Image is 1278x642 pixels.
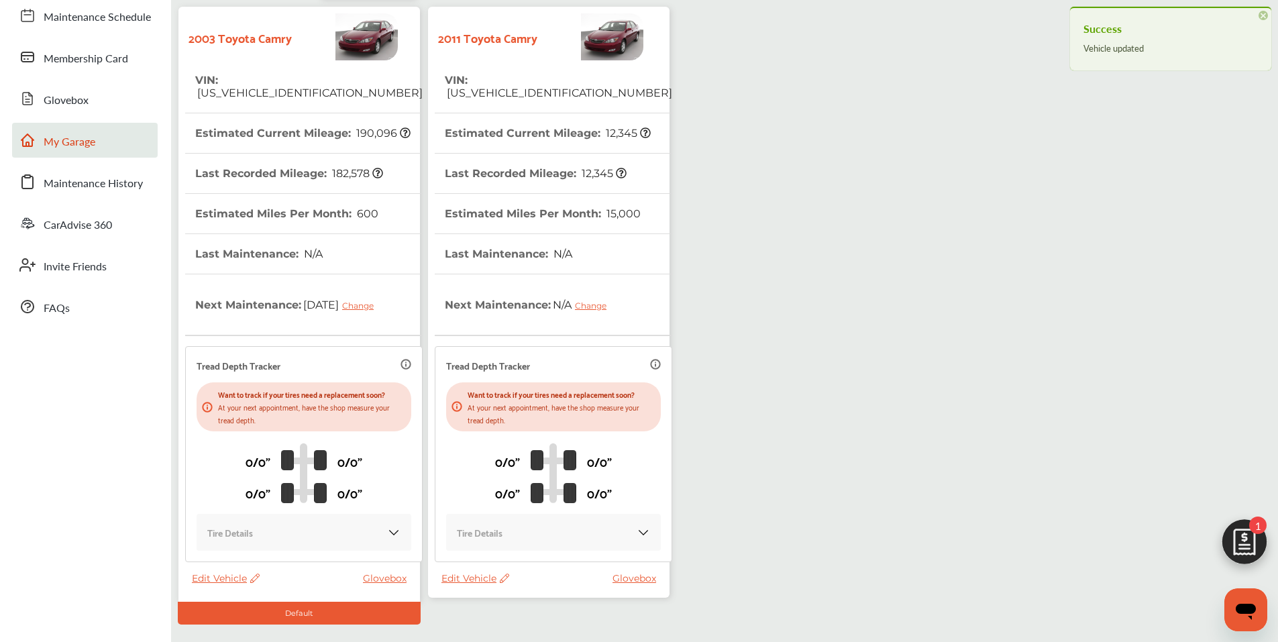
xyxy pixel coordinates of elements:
span: [US_VEHICLE_IDENTIFICATION_NUMBER] [195,87,423,99]
strong: 2003 Toyota Camry [189,27,292,48]
span: × [1259,11,1268,20]
div: Change [575,301,613,311]
span: 12,345 [604,127,651,140]
img: tire_track_logo.b900bcbc.svg [281,443,327,503]
img: KOKaJQAAAABJRU5ErkJggg== [637,526,650,539]
th: Next Maintenance : [195,274,384,335]
p: 0/0" [246,451,270,472]
a: Glovebox [613,572,663,584]
p: Tire Details [457,525,502,540]
th: Last Maintenance : [195,234,323,274]
span: 600 [355,207,378,220]
p: 0/0" [246,482,270,503]
span: Maintenance History [44,175,143,193]
span: [DATE] [301,288,384,321]
a: FAQs [12,289,158,324]
a: CarAdvise 360 [12,206,158,241]
span: Glovebox [44,92,89,109]
span: Membership Card [44,50,128,68]
th: Estimated Current Mileage : [445,113,651,153]
img: edit-cartIcon.11d11f9a.svg [1212,513,1277,578]
th: Next Maintenance : [445,274,617,335]
div: Default [178,602,421,625]
strong: 2011 Toyota Camry [438,27,537,48]
p: Tire Details [207,525,253,540]
span: FAQs [44,300,70,317]
span: Edit Vehicle [192,572,260,584]
p: Tread Depth Tracker [197,358,280,373]
a: Membership Card [12,40,158,74]
iframe: Button to launch messaging window [1224,588,1267,631]
th: Estimated Miles Per Month : [445,194,641,233]
span: N/A [551,248,572,260]
img: Vehicle [537,13,643,60]
a: Glovebox [12,81,158,116]
p: 0/0" [495,451,520,472]
span: Edit Vehicle [441,572,509,584]
p: At your next appointment, have the shop measure your tread depth. [468,400,655,426]
img: tire_track_logo.b900bcbc.svg [531,443,576,503]
a: My Garage [12,123,158,158]
th: Estimated Current Mileage : [195,113,411,153]
p: Want to track if your tires need a replacement soon? [468,388,655,400]
p: 0/0" [337,451,362,472]
span: Invite Friends [44,258,107,276]
p: At your next appointment, have the shop measure your tread depth. [218,400,406,426]
img: Vehicle [292,13,398,60]
span: 182,578 [330,167,383,180]
p: 0/0" [337,482,362,503]
th: VIN : [445,60,672,113]
th: Last Maintenance : [445,234,572,274]
a: Invite Friends [12,248,158,282]
div: Change [342,301,380,311]
a: Glovebox [363,572,413,584]
div: Vehicle updated [1083,40,1258,57]
th: Last Recorded Mileage : [195,154,383,193]
span: Maintenance Schedule [44,9,151,26]
h4: Success [1083,18,1258,40]
th: Estimated Miles Per Month : [195,194,378,233]
span: 1 [1249,517,1267,534]
a: Maintenance History [12,164,158,199]
p: Want to track if your tires need a replacement soon? [218,388,406,400]
span: N/A [551,288,617,321]
span: N/A [302,248,323,260]
p: 0/0" [587,482,612,503]
p: Tread Depth Tracker [446,358,530,373]
th: VIN : [195,60,423,113]
span: My Garage [44,133,95,151]
p: 0/0" [587,451,612,472]
span: [US_VEHICLE_IDENTIFICATION_NUMBER] [445,87,672,99]
img: KOKaJQAAAABJRU5ErkJggg== [387,526,401,539]
span: CarAdvise 360 [44,217,112,234]
span: 12,345 [580,167,627,180]
th: Last Recorded Mileage : [445,154,627,193]
span: 15,000 [604,207,641,220]
span: 190,096 [354,127,411,140]
p: 0/0" [495,482,520,503]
